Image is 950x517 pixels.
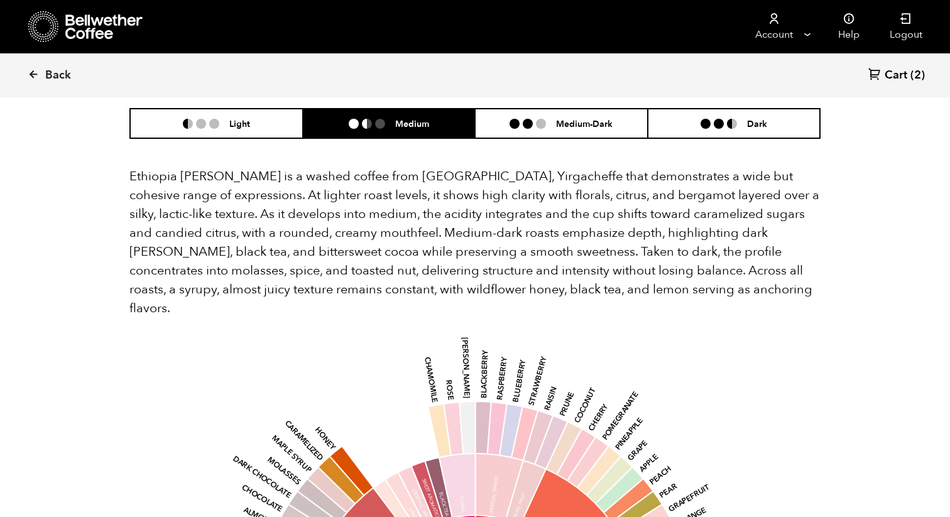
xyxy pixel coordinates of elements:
img: tab_domain_overview_orange.svg [34,73,44,83]
img: website_grey.svg [20,33,30,43]
h6: Dark [747,118,767,129]
div: v 4.0.25 [35,20,62,30]
p: Ethiopia [PERSON_NAME] is a washed coffee from [GEOGRAPHIC_DATA], Yirgacheffe that demonstrates a... [129,167,821,318]
div: Domain Overview [48,74,112,82]
div: Keywords by Traffic [139,74,212,82]
h6: Medium [395,118,429,129]
span: Back [45,68,71,83]
img: tab_keywords_by_traffic_grey.svg [125,73,135,83]
img: logo_orange.svg [20,20,30,30]
span: (2) [910,68,925,83]
span: Cart [885,68,907,83]
div: Domain: [DOMAIN_NAME] [33,33,138,43]
h6: Medium-Dark [556,118,613,129]
h6: Light [229,118,250,129]
a: Cart (2) [868,67,925,84]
